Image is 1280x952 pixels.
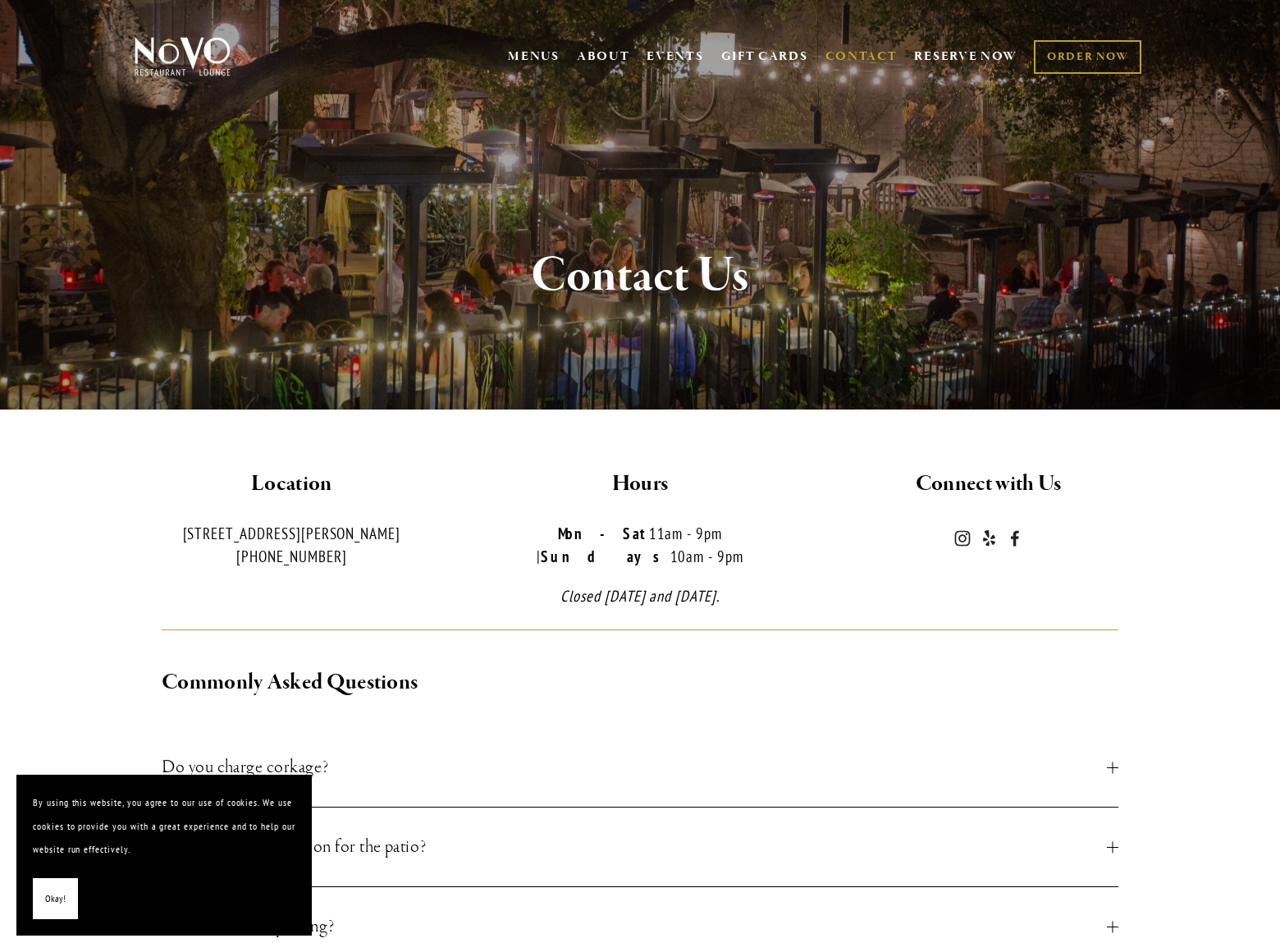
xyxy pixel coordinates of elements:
[560,586,720,606] em: Closed [DATE] and [DATE].
[721,41,808,72] a: GIFT CARDS
[508,48,560,65] a: MENUS
[162,832,1107,862] span: Can I make a reservation for the patio?
[162,728,1118,807] button: Do you charge corkage?
[33,791,295,862] p: By using this website, you agree to our use of cookies. We use cookies to provide you with a grea...
[162,912,1107,941] span: Where do I find parking?
[647,48,703,65] a: EVENTS
[480,522,801,569] p: 11am - 9pm | 10am - 9pm
[954,530,971,547] a: Instagram
[1034,40,1141,74] a: ORDER NOW
[16,775,312,936] section: Cookie banner
[131,467,452,501] h2: Location
[981,530,997,547] a: Yelp
[541,547,670,566] strong: Sundays
[1007,530,1023,547] a: Novo Restaurant and Lounge
[45,887,66,911] span: Okay!
[828,467,1149,501] h2: Connect with Us
[480,467,801,501] h2: Hours
[531,245,749,307] strong: Contact Us
[577,48,630,65] a: ABOUT
[131,522,452,569] p: [STREET_ADDRESS][PERSON_NAME] [PHONE_NUMBER]
[162,666,1118,700] h2: Commonly Asked Questions
[131,36,234,77] img: Novo Restaurant &amp; Lounge
[914,41,1017,72] a: RESERVE NOW
[825,41,898,72] a: CONTACT
[162,753,1107,782] span: Do you charge corkage?
[558,524,649,543] strong: Mon-Sat
[162,808,1118,886] button: Can I make a reservation for the patio?
[33,878,78,920] button: Okay!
